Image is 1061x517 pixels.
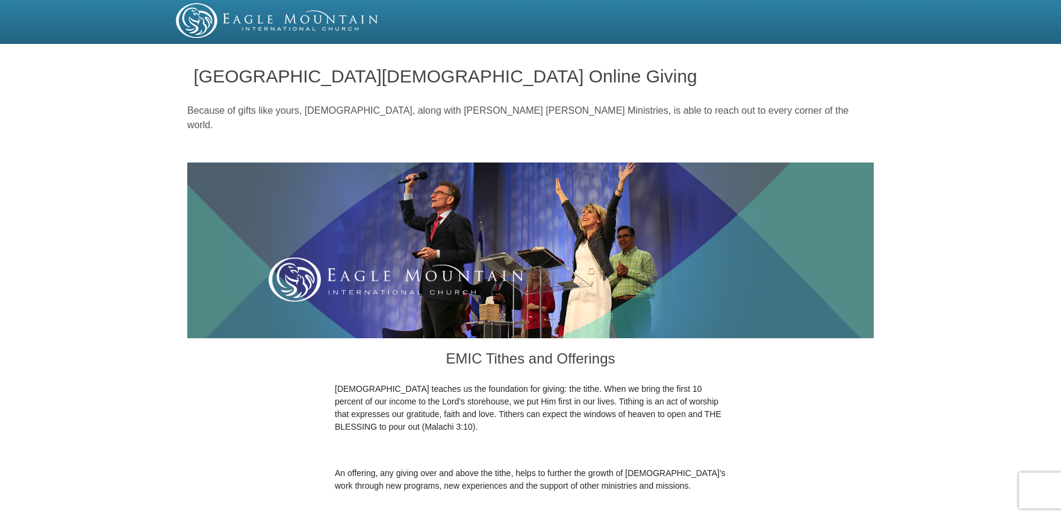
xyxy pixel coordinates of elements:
p: [DEMOGRAPHIC_DATA] teaches us the foundation for giving: the tithe. When we bring the first 10 pe... [335,383,726,433]
h3: EMIC Tithes and Offerings [335,338,726,383]
h1: [GEOGRAPHIC_DATA][DEMOGRAPHIC_DATA] Online Giving [194,66,868,86]
p: An offering, any giving over and above the tithe, helps to further the growth of [DEMOGRAPHIC_DAT... [335,467,726,492]
img: EMIC [176,3,379,38]
p: Because of gifts like yours, [DEMOGRAPHIC_DATA], along with [PERSON_NAME] [PERSON_NAME] Ministrie... [187,104,874,132]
